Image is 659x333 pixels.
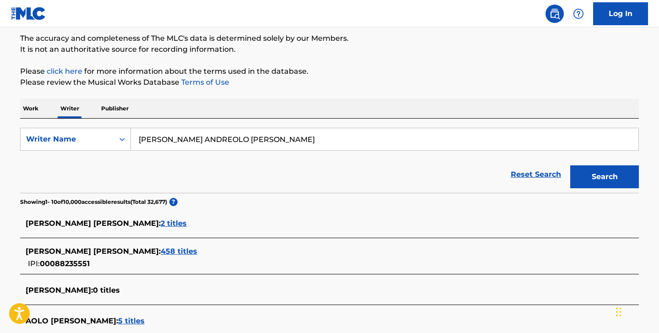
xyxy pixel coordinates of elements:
p: Please review the Musical Works Database [20,77,639,88]
span: AOLO [PERSON_NAME] : [26,317,118,325]
span: 0 titles [93,286,120,295]
div: Help [569,5,588,23]
img: search [549,8,560,19]
form: Search Form [20,128,639,193]
img: help [573,8,584,19]
p: Writer [58,99,82,118]
a: click here [47,67,82,76]
iframe: Chat Widget [613,289,659,333]
a: Terms of Use [179,78,229,87]
span: 458 titles [161,247,197,256]
span: ? [169,198,178,206]
p: The accuracy and completeness of The MLC's data is determined solely by our Members. [20,33,639,44]
div: Writer Name [26,134,108,145]
span: [PERSON_NAME] [PERSON_NAME] : [26,219,161,228]
span: [PERSON_NAME] [PERSON_NAME] : [26,247,161,256]
button: Search [570,165,639,188]
p: Please for more information about the terms used in the database. [20,66,639,77]
p: Publisher [98,99,131,118]
span: 5 titles [118,317,145,325]
span: IPI: [28,259,40,268]
span: 2 titles [161,219,187,228]
div: Drag [616,298,621,326]
a: Public Search [546,5,564,23]
p: Work [20,99,41,118]
img: MLC Logo [11,7,46,20]
span: 00088235551 [40,259,90,268]
p: Showing 1 - 10 of 10,000 accessible results (Total 32,677 ) [20,198,167,206]
p: It is not an authoritative source for recording information. [20,44,639,55]
span: [PERSON_NAME] : [26,286,93,295]
a: Log In [593,2,648,25]
a: Reset Search [506,164,566,185]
